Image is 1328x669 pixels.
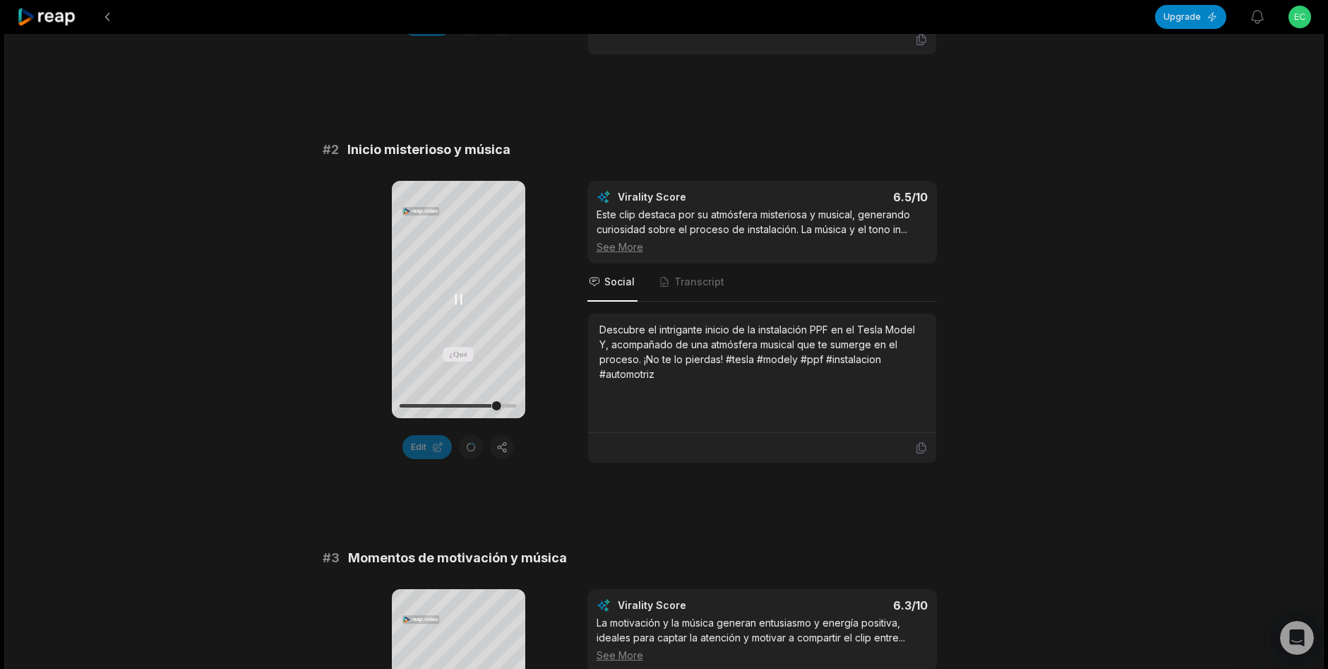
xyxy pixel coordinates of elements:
div: Virality Score [618,598,770,612]
div: 6.5 /10 [776,190,928,204]
span: Inicio misterioso y música [347,140,510,160]
nav: Tabs [587,264,937,302]
span: Momentos de motivación y música [348,548,567,568]
button: Edit [402,435,452,459]
div: Virality Score [618,190,770,204]
div: 6.3 /10 [776,598,928,612]
span: # 2 [323,140,339,160]
div: Este clip destaca por su atmósfera misteriosa y musical, generando curiosidad sobre el proceso de... [597,207,928,254]
span: Transcript [674,275,724,289]
button: Upgrade [1155,5,1226,29]
span: # 3 [323,548,340,568]
div: See More [597,648,928,663]
div: Descubre el intrigante inicio de la instalación PPF en el Tesla Model Y, acompañado de una atmósf... [599,322,925,381]
div: See More [597,239,928,254]
div: La motivación y la música generan entusiasmo y energía positiva, ideales para captar la atención ... [597,615,928,663]
span: Social [604,275,635,289]
iframe: Intercom live chat [1280,621,1314,655]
